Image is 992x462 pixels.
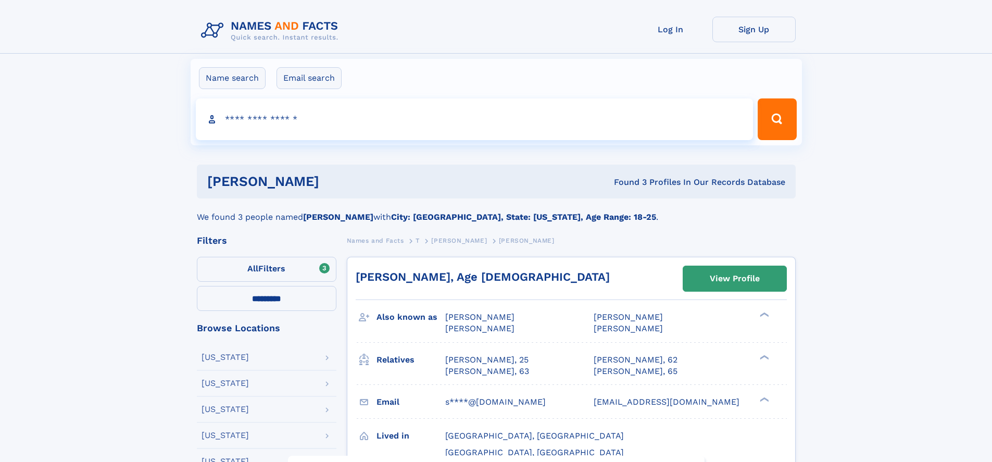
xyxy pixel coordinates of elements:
[196,98,754,140] input: search input
[416,237,420,244] span: T
[197,198,796,223] div: We found 3 people named with .
[197,257,336,282] label: Filters
[712,17,796,42] a: Sign Up
[202,405,249,414] div: [US_STATE]
[445,354,529,366] a: [PERSON_NAME], 25
[683,266,786,291] a: View Profile
[207,175,467,188] h1: [PERSON_NAME]
[197,236,336,245] div: Filters
[629,17,712,42] a: Log In
[757,354,770,360] div: ❯
[356,270,610,283] a: [PERSON_NAME], Age [DEMOGRAPHIC_DATA]
[277,67,342,89] label: Email search
[247,264,258,273] span: All
[376,308,445,326] h3: Also known as
[594,397,739,407] span: [EMAIL_ADDRESS][DOMAIN_NAME]
[197,323,336,333] div: Browse Locations
[303,212,373,222] b: [PERSON_NAME]
[445,447,624,457] span: [GEOGRAPHIC_DATA], [GEOGRAPHIC_DATA]
[757,311,770,318] div: ❯
[416,234,420,247] a: T
[445,431,624,441] span: [GEOGRAPHIC_DATA], [GEOGRAPHIC_DATA]
[445,366,529,377] a: [PERSON_NAME], 63
[199,67,266,89] label: Name search
[758,98,796,140] button: Search Button
[467,177,785,188] div: Found 3 Profiles In Our Records Database
[202,353,249,361] div: [US_STATE]
[594,366,677,377] a: [PERSON_NAME], 65
[757,396,770,403] div: ❯
[710,267,760,291] div: View Profile
[376,427,445,445] h3: Lived in
[594,354,677,366] a: [PERSON_NAME], 62
[594,312,663,322] span: [PERSON_NAME]
[197,17,347,45] img: Logo Names and Facts
[391,212,656,222] b: City: [GEOGRAPHIC_DATA], State: [US_STATE], Age Range: 18-25
[202,379,249,388] div: [US_STATE]
[431,237,487,244] span: [PERSON_NAME]
[445,312,514,322] span: [PERSON_NAME]
[445,323,514,333] span: [PERSON_NAME]
[499,237,555,244] span: [PERSON_NAME]
[376,351,445,369] h3: Relatives
[431,234,487,247] a: [PERSON_NAME]
[202,431,249,440] div: [US_STATE]
[594,323,663,333] span: [PERSON_NAME]
[376,393,445,411] h3: Email
[347,234,404,247] a: Names and Facts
